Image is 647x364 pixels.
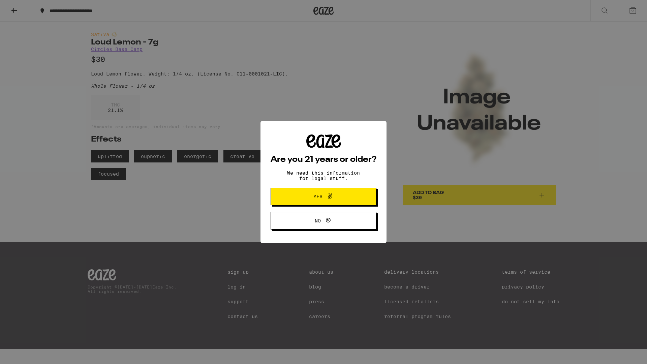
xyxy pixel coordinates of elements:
[271,156,376,164] h2: Are you 21 years or older?
[313,194,322,199] span: Yes
[315,218,321,223] span: No
[271,188,376,205] button: Yes
[281,170,366,181] p: We need this information for legal stuff.
[271,212,376,230] button: No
